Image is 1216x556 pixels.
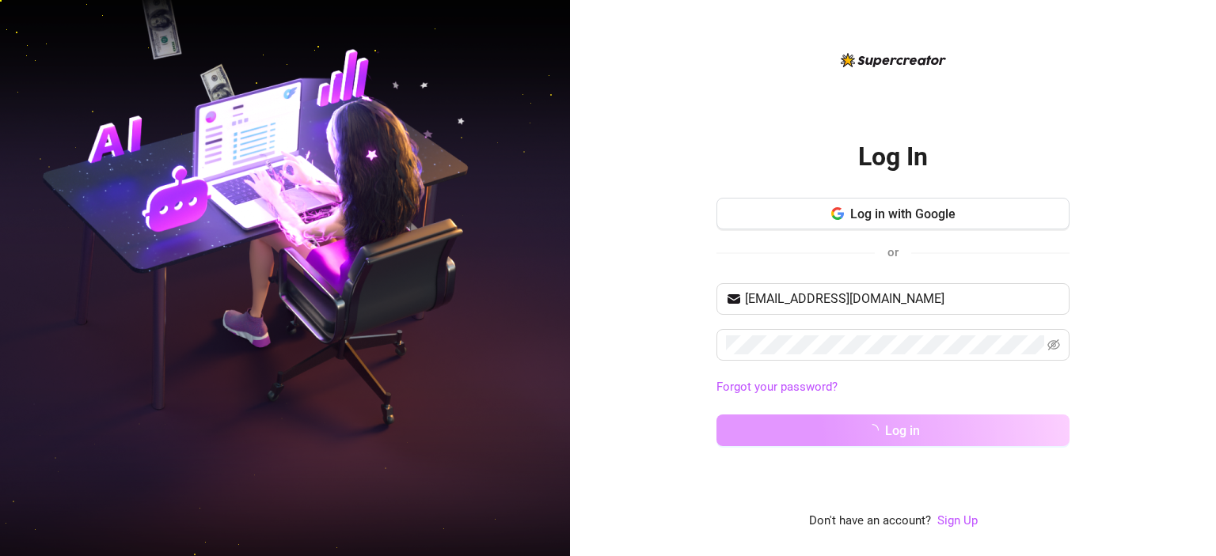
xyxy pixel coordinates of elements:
a: Sign Up [937,513,978,528]
button: Log in with Google [716,198,1070,229]
span: or [887,245,899,259]
a: Forgot your password? [716,378,1070,397]
span: eye-invisible [1047,339,1060,351]
img: logo-BBDzfeDw.svg [841,53,946,67]
span: Log in [885,423,920,438]
a: Forgot your password? [716,380,838,394]
input: Your email [745,289,1060,308]
span: Don't have an account? [809,512,931,531]
h2: Log In [858,141,928,173]
a: Sign Up [937,512,978,531]
button: Log in [716,414,1070,446]
span: loading [864,422,880,437]
span: Log in with Google [850,206,956,221]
